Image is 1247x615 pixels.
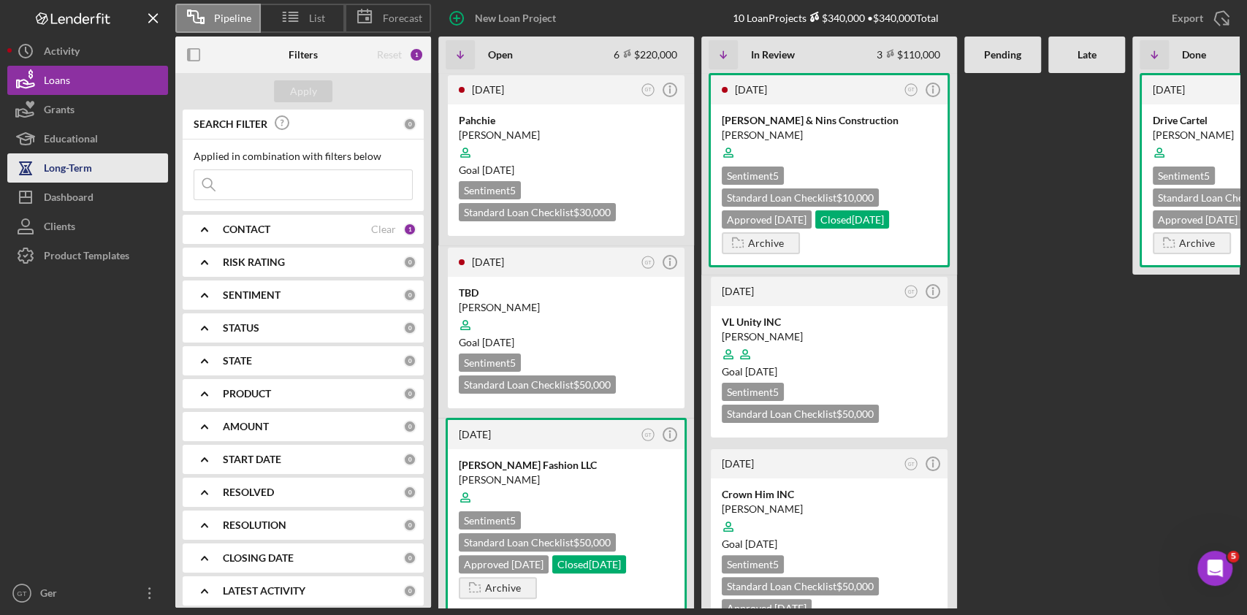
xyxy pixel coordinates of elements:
div: 3 $110,000 [877,48,940,61]
div: Long-Term [44,153,92,186]
time: 2025-03-15 04:09 [472,256,504,268]
b: LATEST ACTIVITY [223,585,305,597]
time: 03/13/2025 [745,365,777,378]
div: Dashboard [44,183,94,215]
div: 0 [403,321,416,335]
div: Activity [44,37,80,69]
div: Applied in combination with filters below [194,150,413,162]
div: Standard Loan Checklist $50,000 [722,577,879,595]
button: Archive [1153,232,1231,254]
div: Sentiment 5 [1153,167,1215,185]
div: 0 [403,453,416,466]
span: Goal [722,538,777,550]
div: Sentiment 5 [722,555,784,573]
b: Pending [984,49,1021,61]
div: 6 $220,000 [614,48,677,61]
b: AMOUNT [223,421,269,432]
b: CONTACT [223,224,270,235]
div: Closed [DATE] [552,555,626,573]
span: Goal [459,336,514,348]
div: 0 [403,551,416,565]
div: 0 [403,256,416,269]
button: GT [901,80,921,100]
div: [PERSON_NAME] Fashion LLC [459,458,674,473]
b: Open [488,49,513,61]
div: Sentiment 5 [459,354,521,372]
div: 0 [403,354,416,367]
a: [DATE]GTTBD[PERSON_NAME]Goal [DATE]Sentiment5Standard Loan Checklist$50,000 [446,245,687,410]
div: [PERSON_NAME] [459,300,674,315]
div: Archive [485,577,521,599]
button: GT [901,454,921,474]
div: 10 Loan Projects • $340,000 Total [733,12,939,24]
div: Standard Loan Checklist $50,000 [459,533,616,551]
div: Approved [DATE] [459,555,549,573]
text: GT [645,259,652,264]
time: 05/10/2025 [482,164,514,176]
span: Goal [722,365,777,378]
b: START DATE [223,454,281,465]
b: PRODUCT [223,388,271,400]
div: Reset [377,49,402,61]
time: 2025-03-06 17:42 [1153,83,1185,96]
span: Forecast [383,12,422,24]
b: Late [1078,49,1097,61]
div: 0 [403,519,416,532]
div: 0 [403,289,416,302]
button: Archive [459,577,537,599]
button: New Loan Project [438,4,571,33]
div: Crown Him INC [722,487,937,502]
div: Standard Loan Checklist $30,000 [459,203,616,221]
div: Closed [DATE] [815,210,889,229]
button: Dashboard [7,183,168,212]
button: Activity [7,37,168,66]
div: 0 [403,118,416,131]
div: New Loan Project [475,4,556,33]
b: CLOSING DATE [223,552,294,564]
div: Sentiment 5 [459,181,521,199]
div: Sentiment 5 [459,511,521,530]
div: Standard Loan Checklist $50,000 [722,405,879,423]
time: 2025-03-27 14:28 [472,83,504,96]
text: GT [908,87,915,92]
time: 2025-02-10 16:05 [722,285,754,297]
span: Goal [459,164,514,176]
div: [PERSON_NAME] [722,329,937,344]
div: Clients [44,212,75,245]
div: [PERSON_NAME] [459,128,674,142]
div: [PERSON_NAME] [722,128,937,142]
button: Export [1157,4,1240,33]
button: Long-Term [7,153,168,183]
div: Clear [371,224,396,235]
a: Educational [7,124,168,153]
button: GT [638,425,658,445]
text: GT [908,461,915,466]
div: 0 [403,420,416,433]
div: Approved [DATE] [1153,210,1243,229]
div: 0 [403,584,416,597]
div: Standard Loan Checklist $50,000 [459,375,616,394]
div: 0 [403,486,416,499]
b: RESOLUTION [223,519,286,531]
time: 03/19/2025 [745,538,777,550]
text: GT [645,87,652,92]
div: 1 [409,47,424,62]
div: Pahchie [459,113,674,128]
button: Loans [7,66,168,95]
b: STATE [223,355,252,367]
time: 2025-02-24 22:58 [459,428,491,440]
time: 2025-02-14 16:54 [735,83,767,96]
b: RESOLVED [223,486,274,498]
div: [PERSON_NAME] [722,502,937,516]
time: 04/25/2025 [482,336,514,348]
b: STATUS [223,322,259,334]
div: Product Templates [44,241,129,274]
div: Sentiment 5 [722,167,784,185]
div: Grants [44,95,75,128]
a: Product Templates [7,241,168,270]
a: [DATE]GT[PERSON_NAME] & Nins Construction[PERSON_NAME]Sentiment5Standard Loan Checklist$10,000App... [709,73,950,267]
button: Clients [7,212,168,241]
